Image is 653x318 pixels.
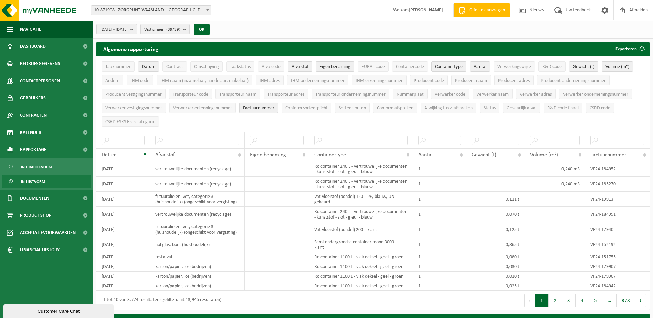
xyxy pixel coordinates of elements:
button: Transporteur adresTransporteur adres: Activate to sort [264,89,308,99]
span: Documenten [20,190,49,207]
td: frituurolie en -vet, categorie 3 (huishoudelijk) (ongeschikt voor vergisting) [150,222,245,237]
span: Factuurnummer [590,152,626,158]
button: AfvalcodeAfvalcode: Activate to sort [258,61,284,72]
td: hol glas, bont (huishoudelijk) [150,237,245,252]
td: 1 [413,272,466,281]
button: R&D code finaalR&amp;D code finaal: Activate to sort [544,103,582,113]
button: Afwijking t.o.v. afsprakenAfwijking t.o.v. afspraken: Activate to sort [421,103,476,113]
iframe: chat widget [3,303,115,318]
button: Conform sorteerplicht : Activate to sort [282,103,331,113]
button: DatumDatum: Activate to sort [138,61,159,72]
span: Datum [102,152,117,158]
span: IHM ondernemingsnummer [291,78,345,83]
span: Containertype [435,64,463,70]
span: Vestigingen [144,24,180,35]
span: Financial History [20,241,60,258]
td: restafval [150,252,245,262]
button: SorteerfoutenSorteerfouten: Activate to sort [335,103,370,113]
td: VF24-184942 [585,281,650,291]
span: Transporteur adres [267,92,304,97]
button: Conform afspraken : Activate to sort [373,103,417,113]
span: Verwerker vestigingsnummer [105,106,162,111]
strong: [PERSON_NAME] [409,8,443,13]
span: Eigen benaming [250,152,286,158]
span: Eigen benaming [319,64,350,70]
td: 0,070 t [466,207,525,222]
span: Producent naam [455,78,487,83]
td: 0,240 m3 [525,161,585,177]
td: karton/papier, los (bedrijven) [150,272,245,281]
td: 0,080 t [466,252,525,262]
td: [DATE] [96,272,150,281]
span: Conform sorteerplicht [285,106,328,111]
span: Status [484,106,496,111]
span: IHM adres [260,78,280,83]
button: CSRD ESRS E5-5 categorieCSRD ESRS E5-5 categorie: Activate to sort [102,116,159,127]
count: (39/39) [166,27,180,32]
td: Rolcontainer 1100 L - vlak deksel - geel - groen [309,281,413,291]
button: Verwerker naamVerwerker naam: Activate to sort [473,89,513,99]
td: 0,025 t [466,281,525,291]
span: Taakstatus [230,64,251,70]
td: [DATE] [96,281,150,291]
button: VerwerkingswijzeVerwerkingswijze: Activate to sort [494,61,535,72]
td: 1 [413,281,466,291]
td: 1 [413,252,466,262]
button: ContainercodeContainercode: Activate to sort [392,61,428,72]
td: Vat vloeistof (bondel) 120 L PE, blauw, UN-gekeurd [309,192,413,207]
span: Offerte aanvragen [467,7,507,14]
td: VF24-179907 [585,262,650,272]
td: 0,240 m3 [525,177,585,192]
button: Verwerker erkenningsnummerVerwerker erkenningsnummer: Activate to sort [169,103,236,113]
span: … [602,294,617,307]
button: Producent adresProducent adres: Activate to sort [494,75,534,85]
button: Producent ondernemingsnummerProducent ondernemingsnummer: Activate to sort [537,75,610,85]
td: 1 [413,207,466,222]
span: Transporteur ondernemingsnummer [315,92,386,97]
span: Verwerker adres [520,92,552,97]
td: [DATE] [96,222,150,237]
span: Andere [105,78,119,83]
span: Bedrijfsgegevens [20,55,60,72]
span: Volume (m³) [605,64,629,70]
td: VF24-17940 [585,222,650,237]
span: R&D code finaal [547,106,579,111]
span: [DATE] - [DATE] [100,24,128,35]
td: Rolcontainer 240 L - vertrouwelijke documenten - kunststof - slot - gleuf - blauw [309,177,413,192]
span: Product Shop [20,207,51,224]
span: Factuurnummer [243,106,274,111]
td: 0,111 t [466,192,525,207]
button: FactuurnummerFactuurnummer: Activate to sort [239,103,278,113]
button: IHM ondernemingsnummerIHM ondernemingsnummer: Activate to sort [287,75,348,85]
span: Afvalstof [292,64,308,70]
button: Volume (m³)Volume (m³): Activate to sort [602,61,633,72]
td: vertrouwelijke documenten (recyclage) [150,161,245,177]
span: Containertype [314,152,346,158]
span: Kalender [20,124,41,141]
td: [DATE] [96,177,150,192]
span: Gewicht (t) [573,64,594,70]
span: Navigatie [20,21,41,38]
span: CSRD ESRS E5-5 categorie [105,119,155,125]
td: [DATE] [96,207,150,222]
td: Semi-ondergrondse container mono 3000 L - klant [309,237,413,252]
td: 1 [413,262,466,272]
button: 3 [562,294,576,307]
button: Transporteur ondernemingsnummerTransporteur ondernemingsnummer : Activate to sort [312,89,389,99]
td: karton/papier, los (bedrijven) [150,281,245,291]
span: R&D code [542,64,562,70]
td: Rolcontainer 1100 L - vlak deksel - geel - groen [309,272,413,281]
span: Volume (m³) [530,152,558,158]
button: Previous [524,294,535,307]
button: TaaknummerTaaknummer: Activate to remove sorting [102,61,135,72]
span: Transporteur code [173,92,208,97]
span: Taaknummer [105,64,131,70]
button: Producent vestigingsnummerProducent vestigingsnummer: Activate to sort [102,89,166,99]
span: Nummerplaat [397,92,424,97]
button: 1 [535,294,549,307]
td: VF24-184951 [585,207,650,222]
button: Gevaarlijk afval : Activate to sort [503,103,540,113]
span: Afwijking t.o.v. afspraken [424,106,473,111]
span: Verwerker naam [476,92,509,97]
